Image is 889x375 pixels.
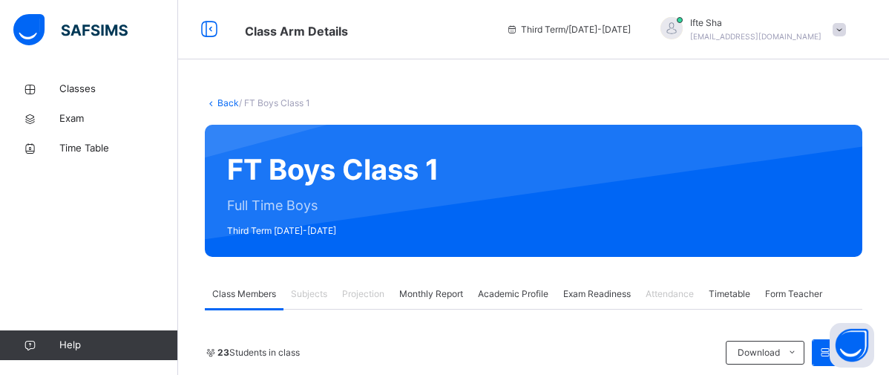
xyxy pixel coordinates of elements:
[690,32,821,41] span: [EMAIL_ADDRESS][DOMAIN_NAME]
[227,224,439,238] span: Third Term [DATE]-[DATE]
[245,24,348,39] span: Class Arm Details
[478,287,548,301] span: Academic Profile
[59,111,178,126] span: Exam
[506,23,631,36] span: session/term information
[709,287,750,301] span: Timetable
[690,16,821,30] span: Ifte Sha
[217,346,300,359] span: Students in class
[239,97,310,108] span: / FT Boys Class 1
[563,287,631,301] span: Exam Readiness
[399,287,463,301] span: Monthly Report
[212,287,276,301] span: Class Members
[738,346,780,359] span: Download
[646,287,694,301] span: Attendance
[830,323,874,368] button: Open asap
[291,287,327,301] span: Subjects
[217,347,229,358] b: 23
[217,97,239,108] a: Back
[59,82,178,97] span: Classes
[59,141,178,156] span: Time Table
[342,287,384,301] span: Projection
[646,16,853,43] div: IfteSha
[59,338,177,353] span: Help
[13,14,128,45] img: safsims
[765,287,822,301] span: Form Teacher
